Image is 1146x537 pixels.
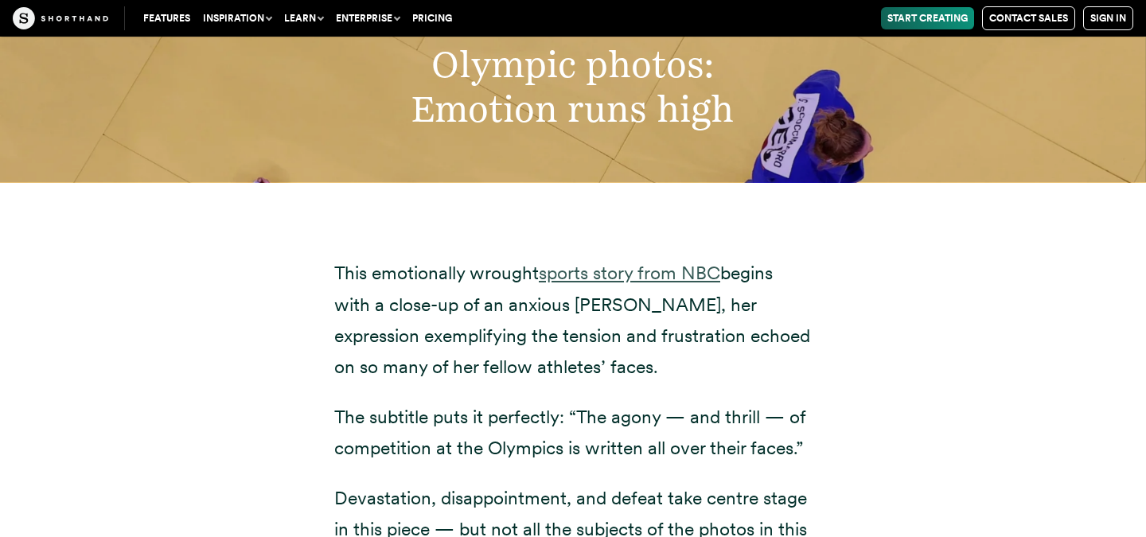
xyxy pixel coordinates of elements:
h2: Olympic photos: Emotion runs high [122,42,1023,131]
button: Learn [278,7,329,29]
p: This emotionally wrought begins with a close-up of an anxious [PERSON_NAME], her expression exemp... [334,258,812,382]
button: Inspiration [197,7,278,29]
a: Start Creating [881,7,974,29]
a: Features [137,7,197,29]
button: Enterprise [329,7,406,29]
p: The subtitle puts it perfectly: “The agony — and thrill — of competition at the Olympics is writt... [334,402,812,464]
a: Sign in [1083,6,1133,30]
a: Pricing [406,7,458,29]
a: sports story from NBC [539,262,720,284]
a: Contact Sales [982,6,1075,30]
img: The Craft [13,7,108,29]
